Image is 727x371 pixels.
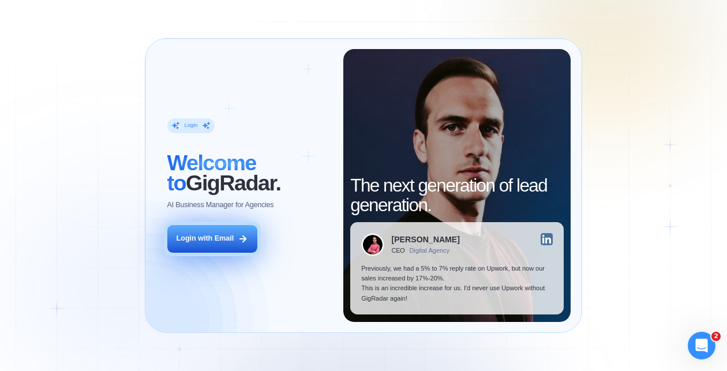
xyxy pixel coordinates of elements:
[350,175,563,215] h2: The next generation of lead generation.
[185,122,198,129] div: Login
[410,247,449,254] div: Digital Agency
[688,332,715,359] iframe: Intercom live chat
[167,151,256,195] span: Welcome to
[711,332,721,341] span: 2
[167,225,257,253] button: Login with Email
[392,247,405,254] div: CEO
[167,153,332,193] h2: ‍ GigRadar.
[361,264,553,303] p: Previously, we had a 5% to 7% reply rate on Upwork, but now our sales increased by 17%-20%. This ...
[167,200,274,210] p: AI Business Manager for Agencies
[392,235,460,243] div: [PERSON_NAME]
[177,234,234,243] div: Login with Email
